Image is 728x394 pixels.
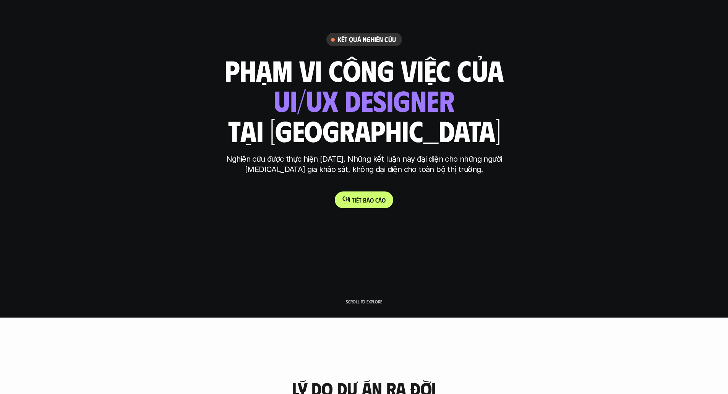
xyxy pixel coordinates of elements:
span: o [382,196,386,204]
span: i [355,196,356,204]
h1: tại [GEOGRAPHIC_DATA] [228,114,500,146]
span: h [345,195,349,202]
p: Scroll to explore [346,299,382,304]
span: t [359,196,362,204]
span: á [378,196,382,204]
span: t [352,196,355,203]
p: Nghiên cứu được thực hiện [DATE]. Những kết luận này đại diện cho những người [MEDICAL_DATA] gia ... [221,154,507,175]
span: o [370,196,374,204]
span: b [363,196,366,204]
a: Chitiếtbáocáo [335,191,393,208]
span: C [342,195,345,202]
span: c [375,196,378,204]
span: ế [356,196,359,204]
h6: Kết quả nghiên cứu [338,35,396,44]
h1: phạm vi công việc của [225,54,504,86]
span: i [349,196,350,203]
span: á [366,196,370,204]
